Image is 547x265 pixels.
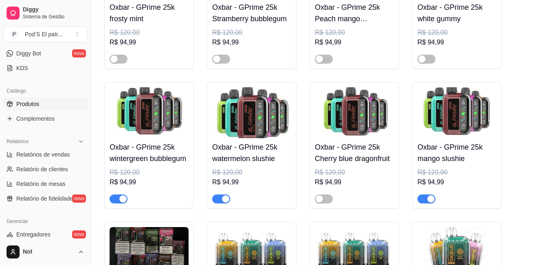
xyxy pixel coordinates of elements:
img: product-image [212,87,291,138]
div: R$ 94,99 [110,38,189,47]
div: R$ 120,00 [212,168,291,177]
span: Not [23,248,75,256]
a: Relatórios de vendas [3,148,88,161]
div: Catálogo [3,84,88,97]
div: R$ 94,99 [110,177,189,187]
img: product-image [110,87,189,138]
span: Sistema de Gestão [23,13,84,20]
img: product-image [417,87,496,138]
a: Produtos [3,97,88,110]
div: Gerenciar [3,215,88,228]
div: R$ 120,00 [417,168,496,177]
a: Relatório de fidelidadenovo [3,192,88,205]
div: R$ 120,00 [110,28,189,38]
a: DiggySistema de Gestão [3,3,88,23]
span: Relatório de clientes [16,165,68,173]
a: Complementos [3,112,88,125]
h4: Oxbar - GPrime 25k Cherry blue dragonfruit [315,141,394,164]
div: R$ 94,99 [417,38,496,47]
a: Relatório de clientes [3,163,88,176]
div: R$ 94,99 [417,177,496,187]
button: Select a team [3,26,88,42]
span: Relatório de fidelidade [16,194,73,203]
div: R$ 120,00 [315,168,394,177]
h4: Oxbar - GPrime 25k Peach mango pineapple [315,2,394,24]
h4: Oxbar - GPrime 25k frosty mint [110,2,189,24]
div: R$ 120,00 [315,28,394,38]
div: R$ 94,99 [315,177,394,187]
a: Diggy Botnovo [3,47,88,60]
span: P [10,30,18,38]
span: Diggy [23,6,84,13]
button: Not [3,242,88,262]
div: R$ 120,00 [110,168,189,177]
div: R$ 120,00 [212,28,291,38]
a: KDS [3,62,88,75]
h4: Oxbar - GPrime 25k wintergreen bubblegum [110,141,189,164]
div: R$ 94,99 [212,38,291,47]
span: KDS [16,64,28,72]
div: R$ 94,99 [212,177,291,187]
h4: Oxbar - GPrime 25k mango slushie [417,141,496,164]
h4: Oxbar - GPrime 25k watermelon slushie [212,141,291,164]
span: Relatórios [7,138,29,145]
span: Relatórios de vendas [16,150,70,159]
span: Diggy Bot [16,49,41,57]
div: R$ 94,99 [315,38,394,47]
div: Pod’S El patr ... [25,30,63,38]
span: Relatório de mesas [16,180,66,188]
span: Entregadores [16,230,51,238]
h4: Oxbar - GPrime 25k Stramberry bubblegum [212,2,291,24]
h4: Oxbar - GPrime 25k white gummy [417,2,496,24]
a: Entregadoresnovo [3,228,88,241]
a: Relatório de mesas [3,177,88,190]
img: product-image [315,87,394,138]
span: Produtos [16,100,39,108]
div: R$ 120,00 [417,28,496,38]
span: Complementos [16,115,55,123]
